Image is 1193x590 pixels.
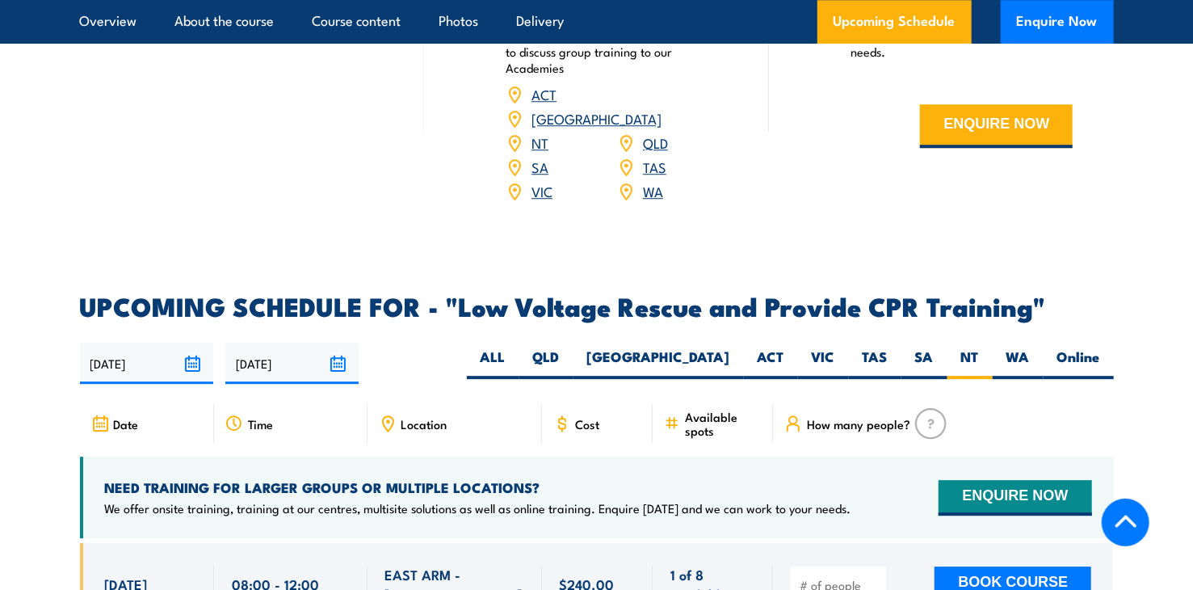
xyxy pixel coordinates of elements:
[401,417,447,431] span: Location
[531,108,662,128] a: [GEOGRAPHIC_DATA]
[798,348,849,379] label: VIC
[531,181,552,200] a: VIC
[993,348,1044,379] label: WA
[807,417,910,431] span: How many people?
[1044,348,1114,379] label: Online
[920,104,1073,148] button: ENQUIRE NOW
[80,343,213,384] input: From date
[248,417,273,431] span: Time
[531,157,548,176] a: SA
[506,27,729,76] p: Book your training now or enquire [DATE] to discuss group training to our Academies
[105,478,851,496] h4: NEED TRAINING FOR LARGER GROUPS OR MULTIPLE LOCATIONS?
[939,480,1091,516] button: ENQUIRE NOW
[643,181,663,200] a: WA
[851,27,1073,60] p: Enquire [DATE] and we can work to your needs.
[849,348,901,379] label: TAS
[901,348,947,379] label: SA
[744,348,798,379] label: ACT
[519,348,573,379] label: QLD
[643,133,668,152] a: QLD
[576,417,600,431] span: Cost
[685,410,762,437] span: Available spots
[225,343,359,384] input: To date
[531,133,548,152] a: NT
[947,348,993,379] label: NT
[531,84,557,103] a: ACT
[80,294,1114,317] h2: UPCOMING SCHEDULE FOR - "Low Voltage Rescue and Provide CPR Training"
[105,500,851,516] p: We offer onsite training, training at our centres, multisite solutions as well as online training...
[467,348,519,379] label: ALL
[573,348,744,379] label: [GEOGRAPHIC_DATA]
[643,157,666,176] a: TAS
[114,417,139,431] span: Date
